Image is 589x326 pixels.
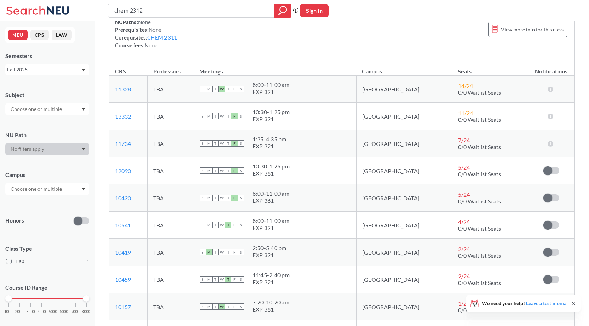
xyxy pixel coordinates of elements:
[115,113,131,120] a: 13332
[4,310,13,314] span: 1000
[148,103,194,130] td: TBA
[356,157,452,184] td: [GEOGRAPHIC_DATA]
[37,310,46,314] span: 4000
[528,60,574,76] th: Notifications
[458,218,470,225] span: 4 / 24
[200,276,206,283] span: S
[238,303,244,310] span: S
[5,91,89,99] div: Subject
[225,113,231,119] span: T
[148,60,194,76] th: Professors
[148,157,194,184] td: TBA
[482,301,568,306] span: We need your help!
[356,239,452,266] td: [GEOGRAPHIC_DATA]
[148,212,194,239] td: TBA
[356,76,452,103] td: [GEOGRAPHIC_DATA]
[458,82,473,89] span: 14 / 24
[206,140,212,147] span: M
[253,299,289,306] div: 7:20 - 10:20 am
[253,217,289,224] div: 8:00 - 11:00 am
[7,185,67,193] input: Choose one or multiple
[231,222,238,228] span: F
[219,249,225,255] span: W
[30,30,49,40] button: CPS
[458,307,501,313] span: 0/0 Waitlist Seats
[458,191,470,198] span: 5 / 24
[212,195,219,201] span: T
[212,222,219,228] span: T
[356,60,452,76] th: Campus
[194,60,356,76] th: Meetings
[231,195,238,201] span: F
[5,284,89,292] p: Course ID Range
[206,249,212,255] span: M
[200,303,206,310] span: S
[200,167,206,174] span: S
[115,249,131,256] a: 10419
[7,105,67,113] input: Choose one or multiple
[458,300,470,307] span: 1 / 24
[225,222,231,228] span: T
[231,113,238,119] span: F
[356,212,452,239] td: [GEOGRAPHIC_DATA]
[458,245,470,252] span: 2 / 24
[200,249,206,255] span: S
[458,116,501,123] span: 0/0 Waitlist Seats
[5,52,89,60] div: Semesters
[212,249,219,255] span: T
[458,89,501,96] span: 0/0 Waitlist Seats
[5,171,89,179] div: Campus
[356,130,452,157] td: [GEOGRAPHIC_DATA]
[200,86,206,92] span: S
[219,276,225,283] span: W
[71,310,80,314] span: 7000
[253,306,289,313] div: EXP 361
[253,163,290,170] div: 10:30 - 1:25 pm
[231,140,238,147] span: F
[115,222,131,229] a: 10541
[206,303,212,310] span: M
[115,303,131,310] a: 10157
[212,113,219,119] span: T
[200,113,206,119] span: S
[206,86,212,92] span: M
[253,170,290,177] div: EXP 361
[253,251,287,259] div: EXP 321
[148,293,194,320] td: TBA
[5,183,89,195] div: Dropdown arrow
[458,171,501,177] span: 0/0 Waitlist Seats
[115,276,131,283] a: 10459
[231,167,238,174] span: F
[115,67,127,75] div: CRN
[225,86,231,92] span: T
[238,249,244,255] span: S
[115,140,131,147] a: 11734
[15,310,24,314] span: 2000
[82,310,91,314] span: 8000
[5,245,89,253] span: Class Type
[206,276,212,283] span: M
[458,109,473,116] span: 11 / 24
[225,303,231,310] span: T
[458,143,501,150] span: 0/0 Waitlist Seats
[212,86,219,92] span: T
[458,198,501,205] span: 0/0 Waitlist Seats
[27,310,35,314] span: 3000
[115,18,177,49] div: NUPaths: Prerequisites: Corequisites: Course fees:
[200,195,206,201] span: S
[253,272,290,279] div: 11:45 - 2:40 pm
[238,222,244,228] span: S
[238,86,244,92] span: S
[5,143,89,155] div: Dropdown arrow
[148,266,194,293] td: TBA
[219,167,225,174] span: W
[138,19,151,25] span: None
[225,140,231,147] span: T
[458,273,470,279] span: 2 / 24
[219,222,225,228] span: W
[278,6,287,16] svg: magnifying glass
[253,224,289,231] div: EXP 321
[458,252,501,259] span: 0/0 Waitlist Seats
[49,310,57,314] span: 5000
[219,195,225,201] span: W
